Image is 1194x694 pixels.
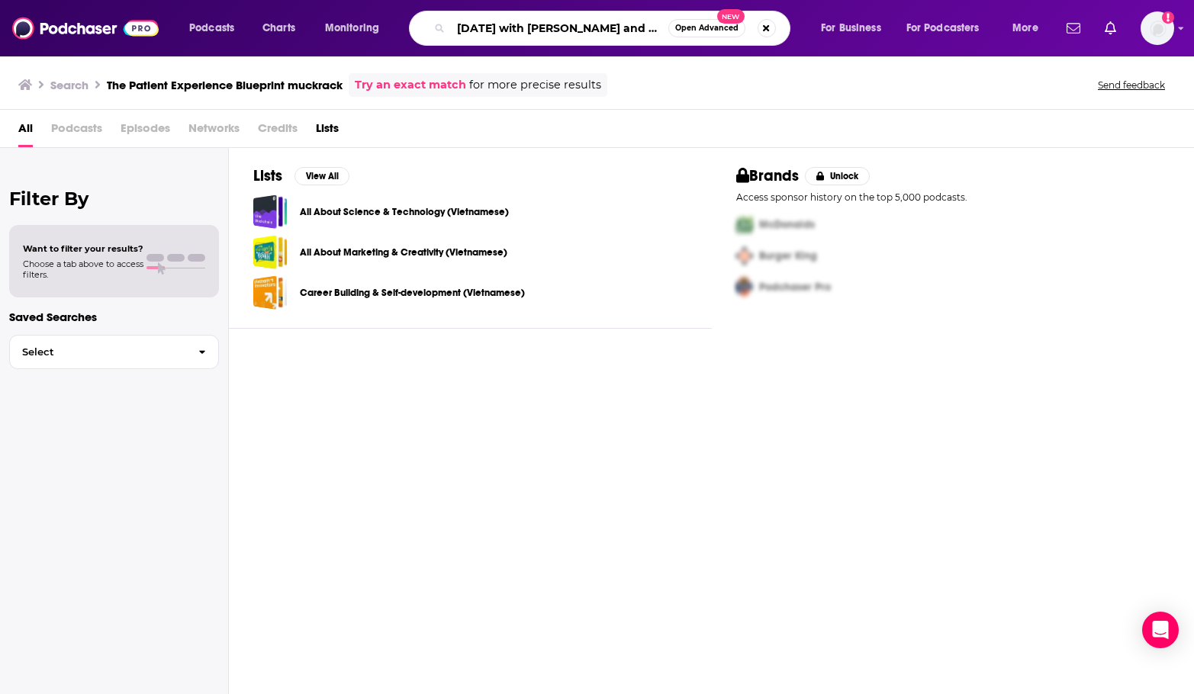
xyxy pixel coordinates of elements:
[759,218,815,231] span: McDonalds
[325,18,379,39] span: Monitoring
[23,259,143,280] span: Choose a tab above to access filters.
[12,14,159,43] img: Podchaser - Follow, Share and Rate Podcasts
[300,204,509,220] a: All About Science & Technology (Vietnamese)
[188,116,240,147] span: Networks
[107,78,343,92] h3: The Patient Experience Blueprint muckrack
[300,284,525,301] a: Career Building & Self-development (Vietnamese)
[1162,11,1174,24] svg: Add a profile image
[759,281,831,294] span: Podchaser Pro
[759,249,817,262] span: Burger King
[294,167,349,185] button: View All
[9,188,219,210] h2: Filter By
[9,335,219,369] button: Select
[258,116,298,147] span: Credits
[253,275,288,310] a: Career Building & Self-development (Vietnamese)
[1060,15,1086,41] a: Show notifications dropdown
[675,24,739,32] span: Open Advanced
[810,16,900,40] button: open menu
[730,209,759,240] img: First Pro Logo
[1002,16,1057,40] button: open menu
[253,166,349,185] a: ListsView All
[189,18,234,39] span: Podcasts
[253,235,288,269] a: All About Marketing & Creativity (Vietnamese)
[736,166,800,185] h2: Brands
[179,16,254,40] button: open menu
[736,191,1170,203] p: Access sponsor history on the top 5,000 podcasts.
[10,347,186,357] span: Select
[253,194,288,229] a: All About Science & Technology (Vietnamese)
[253,16,304,40] a: Charts
[50,78,89,92] h3: Search
[1012,18,1038,39] span: More
[253,166,282,185] h2: Lists
[314,16,399,40] button: open menu
[9,310,219,324] p: Saved Searches
[23,243,143,254] span: Want to filter your results?
[805,167,870,185] button: Unlock
[51,116,102,147] span: Podcasts
[423,11,805,46] div: Search podcasts, credits, & more...
[906,18,980,39] span: For Podcasters
[1093,79,1170,92] button: Send feedback
[896,16,1002,40] button: open menu
[355,76,466,94] a: Try an exact match
[316,116,339,147] a: Lists
[262,18,295,39] span: Charts
[1141,11,1174,45] span: Logged in as AlkaNara
[1141,11,1174,45] button: Show profile menu
[1142,612,1179,648] div: Open Intercom Messenger
[730,271,759,303] img: Third Pro Logo
[1141,11,1174,45] img: User Profile
[1099,15,1122,41] a: Show notifications dropdown
[668,19,745,37] button: Open AdvancedNew
[300,244,507,261] a: All About Marketing & Creativity (Vietnamese)
[451,16,668,40] input: Search podcasts, credits, & more...
[821,18,881,39] span: For Business
[121,116,170,147] span: Episodes
[730,240,759,271] img: Second Pro Logo
[717,9,745,24] span: New
[469,76,601,94] span: for more precise results
[18,116,33,147] a: All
